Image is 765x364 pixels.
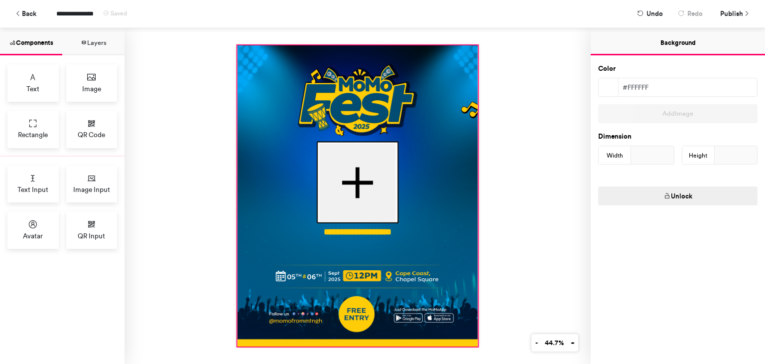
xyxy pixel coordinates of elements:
span: Text [26,84,39,94]
label: Dimension [598,132,632,142]
span: Rectangle [18,130,48,140]
div: Width [599,146,631,165]
div: Height [682,146,715,165]
button: Layers [62,28,125,55]
button: 44.7% [541,334,567,352]
div: #ffffff [619,78,757,96]
button: AddImage [598,104,758,123]
span: Undo [646,5,663,22]
span: QR Code [78,130,105,140]
button: Back [10,5,41,22]
button: Undo [632,5,668,22]
span: Saved [111,10,127,17]
span: QR Input [78,231,105,241]
button: Background [591,28,765,55]
span: Avatar [23,231,43,241]
button: Publish [713,5,755,22]
span: Publish [720,5,743,22]
button: - [531,334,541,352]
label: Color [598,64,616,74]
button: + [567,334,578,352]
span: Image [82,84,101,94]
iframe: Drift Widget Chat Controller [715,314,753,352]
span: Image Input [73,184,110,194]
span: Text Input [17,184,48,194]
button: Unlock [598,186,758,205]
